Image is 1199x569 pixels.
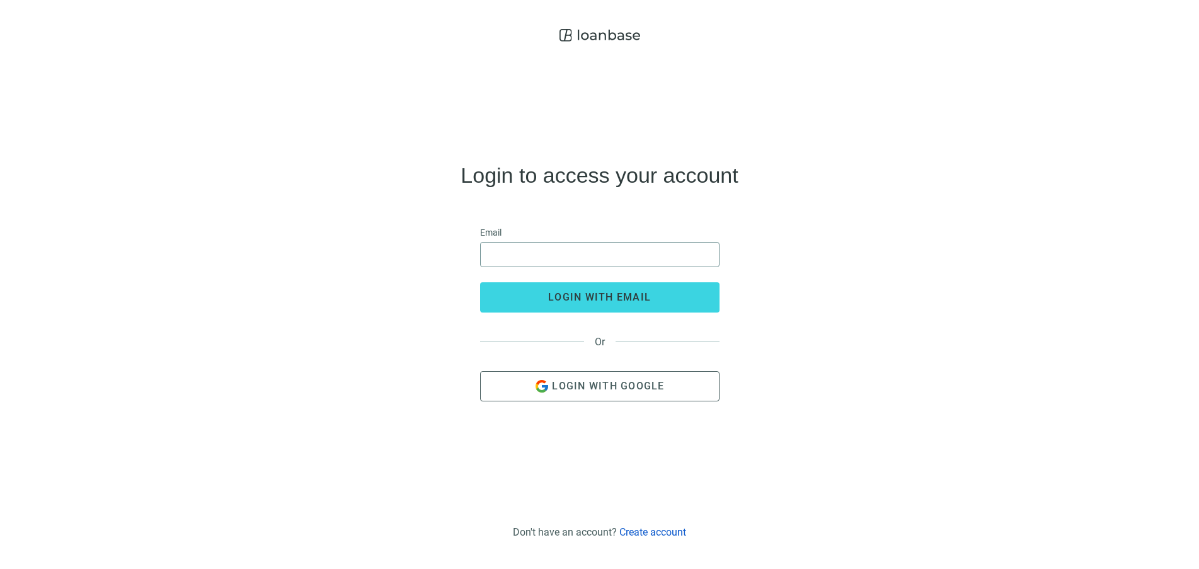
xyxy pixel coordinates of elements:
div: Don't have an account? [513,526,686,538]
a: Create account [619,526,686,538]
span: login with email [548,291,651,303]
span: Login with Google [552,380,664,392]
span: Or [584,336,616,348]
span: Email [480,226,502,239]
button: login with email [480,282,720,313]
button: Login with Google [480,371,720,401]
h4: Login to access your account [461,165,738,185]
